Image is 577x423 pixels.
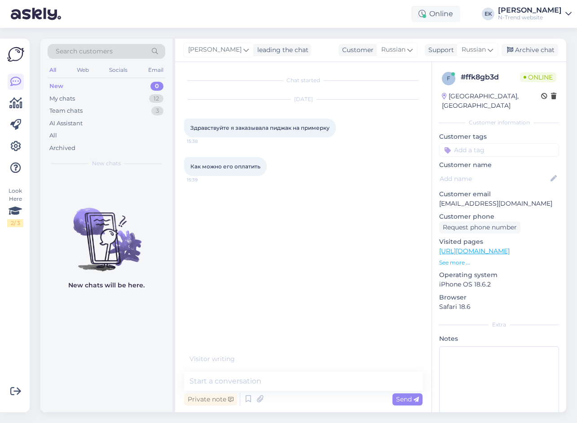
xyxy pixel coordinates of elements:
p: Customer email [439,189,559,199]
p: Customer tags [439,132,559,141]
p: iPhone OS 18.6.2 [439,280,559,289]
a: [URL][DOMAIN_NAME] [439,247,510,255]
a: [PERSON_NAME]N-Trend website [498,7,572,21]
div: [GEOGRAPHIC_DATA], [GEOGRAPHIC_DATA] [442,92,541,110]
span: 15:39 [187,176,220,183]
div: leading the chat [254,45,308,55]
span: [PERSON_NAME] [188,45,242,55]
div: Chat started [184,76,423,84]
p: New chats will be here. [68,281,145,290]
p: Operating system [439,270,559,280]
p: Customer name [439,160,559,170]
div: 12 [149,94,163,103]
div: 2 / 3 [7,219,23,227]
div: Email [146,64,165,76]
div: Archive chat [502,44,558,56]
span: New chats [92,159,121,167]
span: Russian [462,45,486,55]
img: No chats [40,192,172,273]
span: f [447,75,450,82]
p: Browser [439,293,559,302]
input: Add name [440,174,549,184]
div: Look Here [7,187,23,227]
div: AI Assistant [49,119,83,128]
div: Support [425,45,454,55]
div: Private note [184,393,237,405]
div: New [49,82,63,91]
div: Socials [107,64,129,76]
div: Visitor writing [184,354,423,364]
img: Askly Logo [7,46,24,63]
div: All [48,64,58,76]
div: 3 [151,106,163,115]
div: All [49,131,57,140]
span: Russian [381,45,405,55]
span: Online [520,72,556,82]
div: [PERSON_NAME] [498,7,562,14]
div: Web [75,64,91,76]
div: N-Trend website [498,14,562,21]
div: # ffk8gb3d [461,72,520,83]
p: Visited pages [439,237,559,247]
p: Safari 18.6 [439,302,559,312]
div: Request phone number [439,221,520,234]
span: Search customers [56,47,113,56]
div: Extra [439,321,559,329]
span: Здравствуйте я заказывала пиджак на примерку [190,124,330,131]
div: Team chats [49,106,83,115]
span: Как можно его оплатить [190,163,260,170]
span: 15:38 [187,138,220,145]
p: [EMAIL_ADDRESS][DOMAIN_NAME] [439,199,559,208]
div: Online [411,6,460,22]
p: Customer phone [439,212,559,221]
div: Customer information [439,119,559,127]
input: Add a tag [439,143,559,157]
div: 0 [150,82,163,91]
span: . [235,355,236,363]
div: My chats [49,94,75,103]
div: Customer [339,45,374,55]
div: Archived [49,144,75,153]
div: [DATE] [184,95,423,103]
span: Send [396,395,419,403]
div: EK [482,8,494,20]
p: See more ... [439,259,559,267]
p: Notes [439,334,559,344]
